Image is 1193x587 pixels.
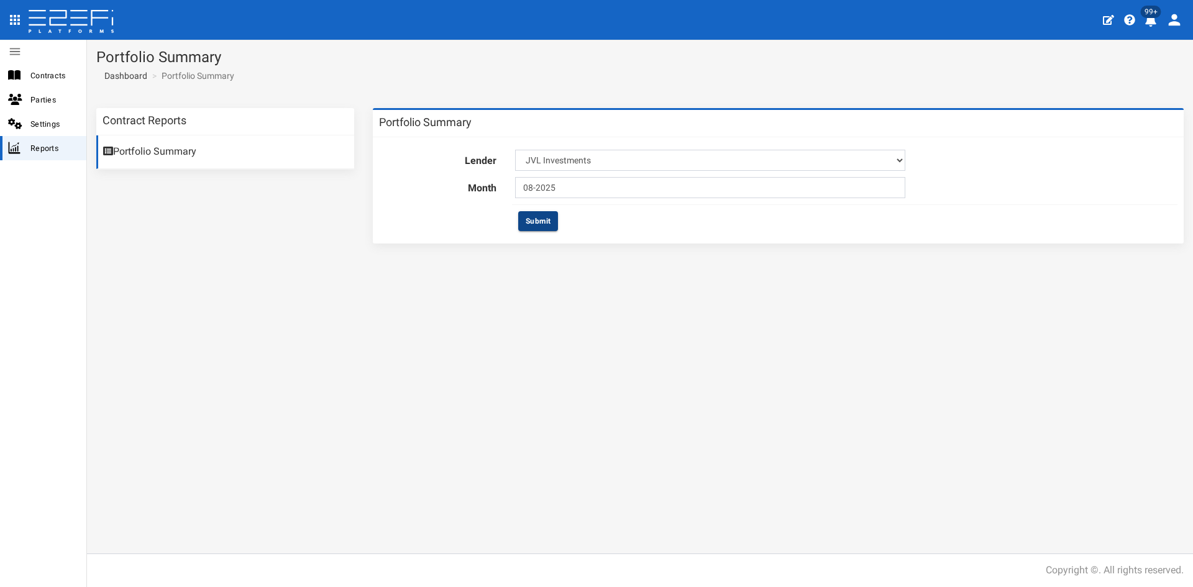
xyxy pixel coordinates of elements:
span: Parties [30,93,76,107]
li: Portfolio Summary [149,70,234,82]
a: Portfolio Summary [96,135,354,169]
h3: Contract Reports [103,115,186,126]
h3: Portfolio Summary [379,117,472,128]
span: Settings [30,117,76,131]
label: Month [370,177,506,196]
button: Submit [518,211,558,231]
span: Contracts [30,68,76,83]
h1: Portfolio Summary [96,49,1184,65]
span: Reports [30,141,76,155]
span: Dashboard [99,71,147,81]
input: Month [515,177,905,198]
div: Copyright ©. All rights reserved. [1046,563,1184,578]
label: Lender [370,150,506,168]
a: Dashboard [99,70,147,82]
